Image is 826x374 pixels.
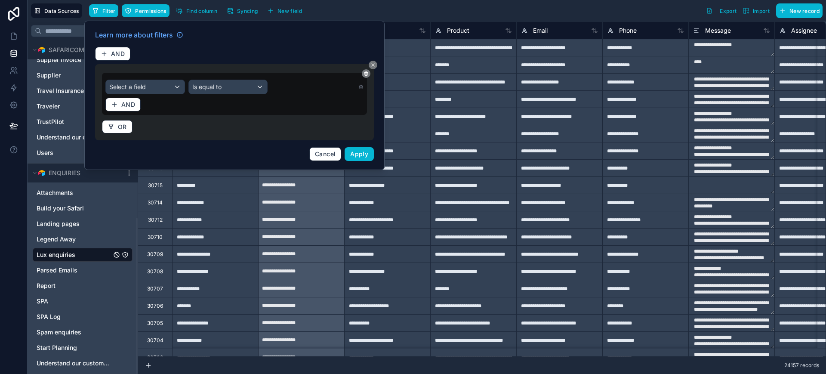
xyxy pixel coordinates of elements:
[37,117,111,126] a: TrustPilot
[38,46,45,53] img: Airtable Logo
[37,343,111,352] a: Start Planning
[33,356,133,370] div: Understand our customers
[37,266,111,275] a: Parsed Emails
[122,4,169,17] button: Permissions
[186,8,217,14] span: Find column
[37,56,81,64] span: Suppler Invoice
[37,71,61,80] span: Supplier
[148,216,163,223] div: 30712
[37,148,53,157] span: Users
[264,4,305,17] button: New field
[37,281,55,290] span: Report
[33,294,133,308] div: SPA
[95,30,183,40] a: Learn more about filters
[147,268,163,275] div: 30708
[315,150,336,158] span: Cancel
[147,320,163,327] div: 30705
[37,133,111,142] a: Understand our customers
[33,201,133,215] div: Build your Safari
[237,8,258,14] span: Syncing
[37,312,61,321] span: SPA Log
[33,325,133,339] div: Spam enquiries
[49,169,80,177] span: ENQUIRIES
[345,147,374,161] button: Apply
[148,182,163,189] div: 30715
[33,146,133,160] div: Users
[33,263,133,277] div: Parsed Emails
[37,204,111,213] a: Build your Safari
[224,4,261,17] button: Syncing
[118,123,127,131] span: OR
[102,120,133,134] button: OR
[350,150,368,158] span: Apply
[31,3,82,18] button: Data Sources
[37,235,111,244] a: Legend Away
[33,68,133,82] div: Supplier
[33,217,133,231] div: Landing pages
[33,232,133,246] div: Legend Away
[173,4,220,17] button: Find column
[122,4,173,17] a: Permissions
[37,250,111,259] a: Lux enquiries
[188,80,268,94] button: Is equal to
[37,328,81,337] span: Spam enquiries
[44,8,79,14] span: Data Sources
[33,99,133,113] div: Traveler
[33,341,133,355] div: Start Planning
[37,117,64,126] span: TrustPilot
[37,71,111,80] a: Supplier
[31,44,122,56] button: Airtable LogoSAFARICOM
[37,189,111,197] a: Attachments
[309,147,341,161] button: Cancel
[147,354,163,361] div: 30702
[619,26,637,35] span: Phone
[147,337,163,344] div: 30704
[277,8,302,14] span: New field
[192,83,222,90] span: Is equal to
[37,87,100,95] span: Travel Insurance NEW
[148,234,163,241] div: 30710
[38,170,45,176] img: Airtable Logo
[705,26,731,35] span: Message
[89,4,119,17] button: Filter
[740,3,773,18] button: Import
[33,310,133,324] div: SPA Log
[105,98,141,111] button: AND
[37,148,111,157] a: Users
[49,46,84,54] span: SAFARICOM
[33,248,133,262] div: Lux enquiries
[789,8,820,14] span: New record
[37,359,111,368] a: Understand our customers
[720,8,737,14] span: Export
[784,362,819,369] span: 24157 records
[31,167,122,179] button: Airtable LogoENQUIRIES
[111,50,125,58] span: AND
[37,219,80,228] span: Landing pages
[37,281,111,290] a: Report
[37,189,73,197] span: Attachments
[33,53,133,67] div: Suppler Invoice
[37,328,111,337] a: Spam enquiries
[37,235,76,244] span: Legend Away
[147,303,163,309] div: 30706
[791,26,817,35] span: Assignee
[109,83,146,90] span: Select a field
[37,266,77,275] span: Parsed Emails
[33,186,133,200] div: Attachments
[37,219,111,228] a: Landing pages
[37,297,111,306] a: SPA
[33,279,133,293] div: Report
[703,3,740,18] button: Export
[776,3,823,18] button: New record
[224,4,264,17] a: Syncing
[533,26,548,35] span: Email
[447,26,469,35] span: Product
[37,56,111,64] a: Suppler Invoice
[33,115,133,129] div: TrustPilot
[37,312,111,321] a: SPA Log
[37,102,111,111] a: Traveler
[95,47,130,61] button: AND
[105,80,185,94] button: Select a field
